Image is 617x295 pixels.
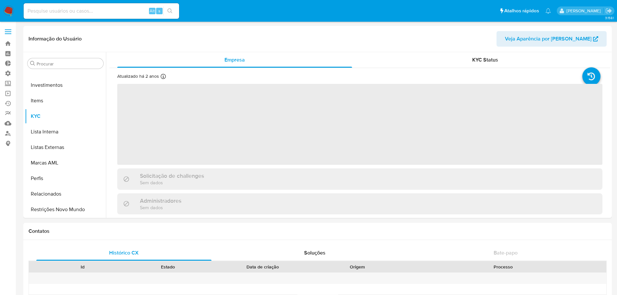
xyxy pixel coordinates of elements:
[29,228,607,234] h1: Contatos
[304,249,326,256] span: Soluções
[140,179,204,186] p: Sem dados
[140,204,181,210] p: Sem dados
[37,61,101,67] input: Procurar
[405,264,602,270] div: Processo
[163,6,177,16] button: search-icon
[25,186,106,202] button: Relacionados
[504,7,539,14] span: Atalhos rápidos
[605,7,612,14] a: Sair
[25,140,106,155] button: Listas Externas
[494,249,518,256] span: Bate-papo
[29,36,82,42] h1: Informação do Usuário
[472,56,498,63] span: KYC Status
[150,8,155,14] span: Alt
[117,73,159,79] p: Atualizado há 2 anos
[158,8,160,14] span: s
[117,168,602,189] div: Solicitação de challengesSem dados
[25,202,106,217] button: Restrições Novo Mundo
[25,171,106,186] button: Perfis
[224,56,245,63] span: Empresa
[505,31,591,47] span: Veja Aparência por [PERSON_NAME]
[45,264,121,270] div: Id
[30,61,35,66] button: Procurar
[109,249,139,256] span: Histórico CX
[25,108,106,124] button: KYC
[130,264,206,270] div: Estado
[140,197,181,204] h3: Administradores
[497,31,607,47] button: Veja Aparência por [PERSON_NAME]
[545,8,551,14] a: Notificações
[117,84,602,165] span: ‌
[319,264,395,270] div: Origem
[215,264,310,270] div: Data de criação
[566,8,603,14] p: edgar.zuliani@mercadolivre.com
[25,155,106,171] button: Marcas AML
[25,124,106,140] button: Lista Interna
[117,193,602,214] div: AdministradoresSem dados
[140,172,204,179] h3: Solicitação de challenges
[24,7,179,15] input: Pesquise usuários ou casos...
[25,77,106,93] button: Investimentos
[25,93,106,108] button: Items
